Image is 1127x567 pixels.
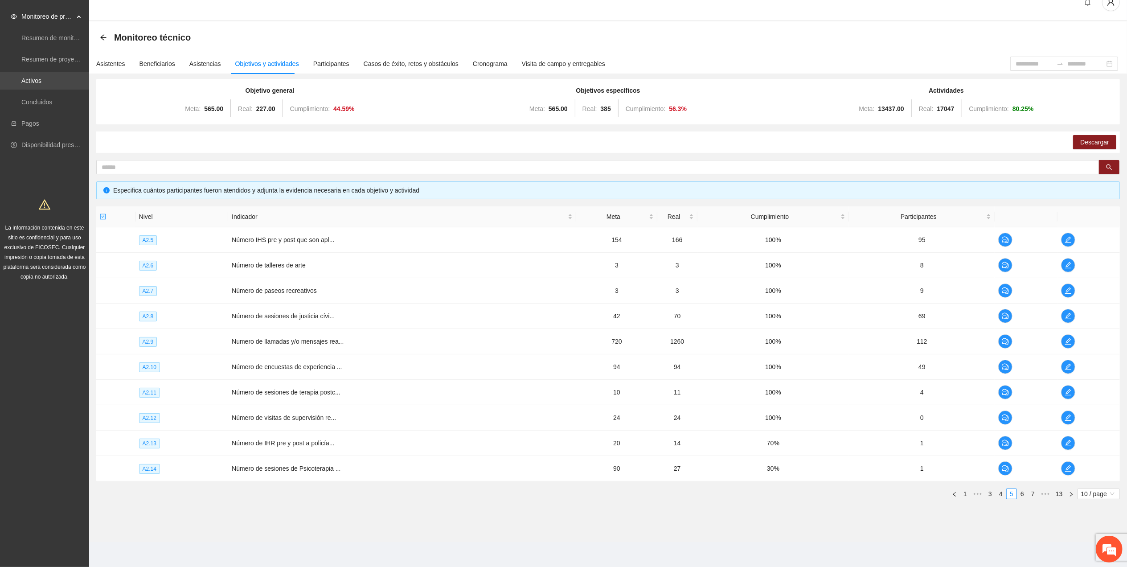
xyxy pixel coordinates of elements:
[669,105,687,112] strong: 56.3 %
[21,34,86,41] a: Resumen de monitoreo
[139,362,160,372] span: A2.10
[697,304,849,329] td: 100%
[849,456,995,481] td: 1
[228,253,576,278] td: Número de talleres de arte
[232,389,340,396] span: Número de sesiones de terapia postc...
[21,77,41,84] a: Activos
[4,225,86,280] span: La información contenida en este sitio es confidencial y para uso exclusivo de FICOSEC. Cualquier...
[1061,287,1075,294] span: edit
[697,278,849,304] td: 100%
[998,309,1012,323] button: comment
[100,34,107,41] div: Back
[522,59,605,69] div: Visita de campo y entregables
[256,105,275,112] strong: 227.00
[1066,489,1077,499] li: Next Page
[1080,137,1109,147] span: Descargar
[139,312,157,321] span: A2.8
[139,235,157,245] span: A2.5
[576,87,640,94] strong: Objetivos específicos
[929,87,964,94] strong: Actividades
[657,380,697,405] td: 11
[46,45,150,57] div: Chatee con nosotros ahora
[697,206,849,227] th: Cumplimiento
[290,105,330,112] span: Cumplimiento:
[849,354,995,380] td: 49
[1061,309,1075,323] button: edit
[146,4,168,26] div: Minimizar ventana de chat en vivo
[549,105,568,112] strong: 565.00
[849,278,995,304] td: 9
[576,431,657,456] td: 20
[985,489,996,499] li: 3
[697,380,849,405] td: 100%
[949,489,960,499] button: left
[232,414,336,421] span: Número de visitas de supervisión re...
[1053,489,1066,499] a: 13
[657,206,697,227] th: Real
[600,105,611,112] strong: 385
[21,8,74,25] span: Monitoreo de proyectos
[313,59,349,69] div: Participantes
[1061,440,1075,447] span: edit
[1028,489,1038,499] li: 7
[1073,135,1116,149] button: Descargar
[139,464,160,474] span: A2.14
[661,212,687,222] span: Real
[576,405,657,431] td: 24
[139,337,157,347] span: A2.9
[1061,236,1075,243] span: edit
[657,253,697,278] td: 3
[971,489,985,499] li: Previous 5 Pages
[859,105,874,112] span: Meta:
[998,233,1012,247] button: comment
[114,30,191,45] span: Monitoreo técnico
[1061,385,1075,399] button: edit
[333,105,355,112] strong: 44.59 %
[697,456,849,481] td: 30%
[139,286,157,296] span: A2.7
[969,105,1009,112] span: Cumplimiento:
[4,243,170,275] textarea: Escriba su mensaje y pulse “Intro”
[113,185,1113,195] div: Especifica cuántos participantes fueron atendidos y adjunta la evidencia necesaria en cada objeti...
[1061,411,1075,425] button: edit
[998,334,1012,349] button: comment
[139,261,157,271] span: A2.6
[998,258,1012,272] button: comment
[1017,489,1028,499] li: 6
[1066,489,1077,499] button: right
[960,489,970,499] a: 1
[232,212,566,222] span: Indicador
[996,489,1006,499] li: 4
[657,329,697,354] td: 1260
[985,489,995,499] a: 3
[657,227,697,253] td: 166
[971,489,985,499] span: •••
[1061,461,1075,476] button: edit
[103,187,110,193] span: info-circle
[849,227,995,253] td: 95
[1078,489,1120,499] div: Page Size
[576,253,657,278] td: 3
[1081,489,1116,499] span: 10 / page
[139,439,160,448] span: A2.13
[657,304,697,329] td: 70
[1007,489,1016,499] a: 5
[1061,312,1075,320] span: edit
[21,56,117,63] a: Resumen de proyectos aprobados
[228,206,576,227] th: Indicador
[39,199,50,210] span: warning
[849,206,995,227] th: Participantes
[657,405,697,431] td: 24
[657,456,697,481] td: 27
[11,13,17,20] span: eye
[529,105,545,112] span: Meta:
[1106,164,1112,171] span: search
[576,380,657,405] td: 10
[952,492,957,497] span: left
[52,119,123,209] span: Estamos en línea.
[697,431,849,456] td: 70%
[576,206,657,227] th: Meta
[657,431,697,456] td: 14
[1038,489,1053,499] li: Next 5 Pages
[582,105,597,112] span: Real:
